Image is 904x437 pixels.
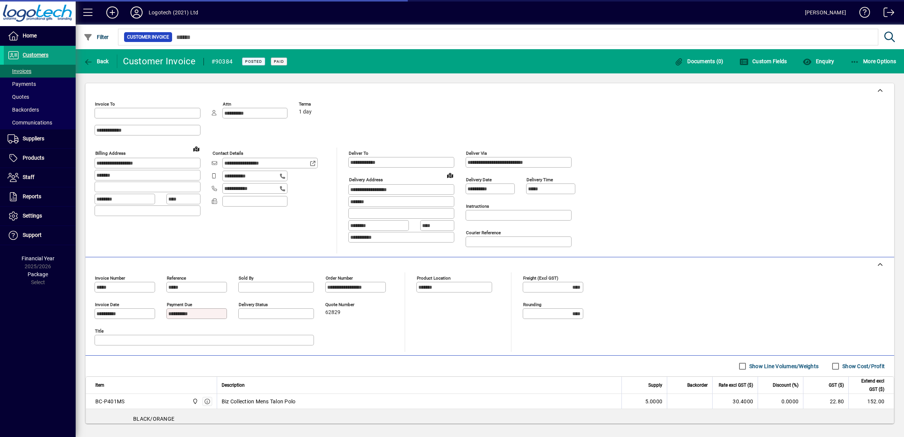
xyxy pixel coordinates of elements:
[325,302,371,307] span: Quote number
[773,381,798,389] span: Discount (%)
[466,151,487,156] mat-label: Deliver via
[95,101,115,107] mat-label: Invoice To
[803,394,848,409] td: 22.80
[4,149,76,168] a: Products
[123,55,196,67] div: Customer Invoice
[167,275,186,281] mat-label: Reference
[829,381,844,389] span: GST ($)
[523,275,558,281] mat-label: Freight (excl GST)
[124,6,149,19] button: Profile
[167,302,192,307] mat-label: Payment due
[850,58,896,64] span: More Options
[149,6,198,19] div: Logotech (2021) Ltd
[4,129,76,148] a: Suppliers
[82,54,111,68] button: Back
[8,107,39,113] span: Backorders
[190,397,199,406] span: Central
[8,120,52,126] span: Communications
[738,54,789,68] button: Custom Fields
[211,56,233,68] div: #90384
[841,362,885,370] label: Show Cost/Profit
[8,68,31,74] span: Invoices
[239,275,253,281] mat-label: Sold by
[274,59,284,64] span: Paid
[23,174,34,180] span: Staff
[127,33,169,41] span: Customer Invoice
[758,394,803,409] td: 0.0000
[100,6,124,19] button: Add
[86,409,894,436] div: BLACK/ORANGE 5 x size L
[222,381,245,389] span: Description
[444,169,456,181] a: View on map
[466,204,489,209] mat-label: Instructions
[23,135,44,142] span: Suppliers
[299,102,344,107] span: Terms
[4,116,76,129] a: Communications
[853,377,884,393] span: Extend excl GST ($)
[95,302,119,307] mat-label: Invoice date
[527,177,553,182] mat-label: Delivery time
[8,81,36,87] span: Payments
[28,271,48,277] span: Package
[674,58,724,64] span: Documents (0)
[8,94,29,100] span: Quotes
[326,275,353,281] mat-label: Order number
[23,193,41,199] span: Reports
[222,398,296,405] span: Biz Collection Mens Talon Polo
[76,54,117,68] app-page-header-button: Back
[648,381,662,389] span: Supply
[4,26,76,45] a: Home
[4,226,76,245] a: Support
[4,78,76,90] a: Payments
[4,90,76,103] a: Quotes
[299,109,312,115] span: 1 day
[801,54,836,68] button: Enquiry
[523,302,541,307] mat-label: Rounding
[84,58,109,64] span: Back
[4,207,76,225] a: Settings
[466,230,501,235] mat-label: Courier Reference
[95,381,104,389] span: Item
[4,187,76,206] a: Reports
[23,155,44,161] span: Products
[23,52,48,58] span: Customers
[645,398,663,405] span: 5.0000
[82,30,111,44] button: Filter
[245,59,262,64] span: Posted
[325,309,340,316] span: 62829
[23,213,42,219] span: Settings
[23,33,37,39] span: Home
[4,168,76,187] a: Staff
[84,34,109,40] span: Filter
[4,103,76,116] a: Backorders
[673,54,725,68] button: Documents (0)
[4,65,76,78] a: Invoices
[854,2,870,26] a: Knowledge Base
[223,101,231,107] mat-label: Attn
[805,6,846,19] div: [PERSON_NAME]
[95,328,104,334] mat-label: Title
[95,398,124,405] div: BC-P401MS
[23,232,42,238] span: Support
[466,177,492,182] mat-label: Delivery date
[22,255,54,261] span: Financial Year
[803,58,834,64] span: Enquiry
[848,54,898,68] button: More Options
[717,398,753,405] div: 30.4000
[417,275,450,281] mat-label: Product location
[349,151,368,156] mat-label: Deliver To
[95,275,125,281] mat-label: Invoice number
[878,2,895,26] a: Logout
[239,302,268,307] mat-label: Delivery status
[848,394,894,409] td: 152.00
[190,143,202,155] a: View on map
[739,58,787,64] span: Custom Fields
[687,381,708,389] span: Backorder
[719,381,753,389] span: Rate excl GST ($)
[748,362,819,370] label: Show Line Volumes/Weights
